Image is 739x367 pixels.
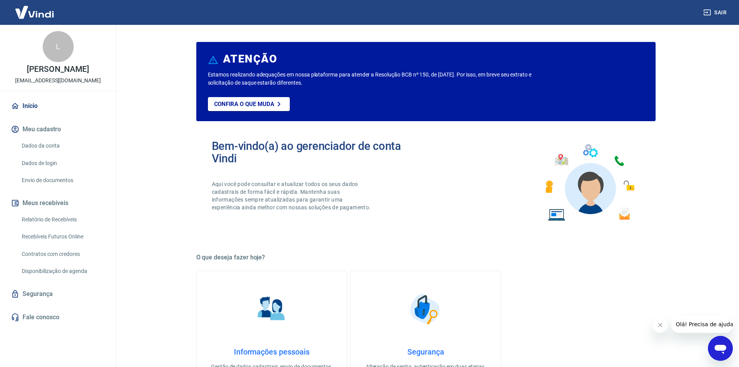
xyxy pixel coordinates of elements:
[406,290,445,329] img: Segurança
[212,140,426,165] h2: Bem-vindo(a) ao gerenciador de conta Vindi
[252,290,291,329] img: Informações pessoais
[212,180,372,211] p: Aqui você pode consultar e atualizar todos os seus dados cadastrais de forma fácil e rápida. Mant...
[19,172,107,188] a: Envio de documentos
[652,317,668,333] iframe: Fechar mensagem
[5,5,65,12] span: Olá! Precisa de ajuda?
[9,0,60,24] img: Vindi
[208,97,290,111] a: Confira o que muda
[9,121,107,138] button: Meu cadastro
[671,316,733,333] iframe: Mensagem da empresa
[363,347,488,357] h4: Segurança
[196,254,656,261] h5: O que deseja fazer hoje?
[9,195,107,212] button: Meus recebíveis
[223,55,277,63] h6: ATENÇÃO
[19,212,107,228] a: Relatório de Recebíveis
[538,140,640,226] img: Imagem de um avatar masculino com diversos icones exemplificando as funcionalidades do gerenciado...
[19,138,107,154] a: Dados da conta
[702,5,730,20] button: Sair
[19,246,107,262] a: Contratos com credores
[214,101,274,108] p: Confira o que muda
[9,285,107,303] a: Segurança
[208,71,557,87] p: Estamos realizando adequações em nossa plataforma para atender a Resolução BCB nº 150, de [DATE]....
[708,336,733,361] iframe: Botão para abrir a janela de mensagens
[43,31,74,62] div: L
[209,347,334,357] h4: Informações pessoais
[19,263,107,279] a: Disponibilização de agenda
[27,65,89,73] p: [PERSON_NAME]
[19,229,107,245] a: Recebíveis Futuros Online
[19,155,107,171] a: Dados de login
[15,77,101,85] p: [EMAIL_ADDRESS][DOMAIN_NAME]
[9,309,107,326] a: Fale conosco
[9,97,107,115] a: Início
